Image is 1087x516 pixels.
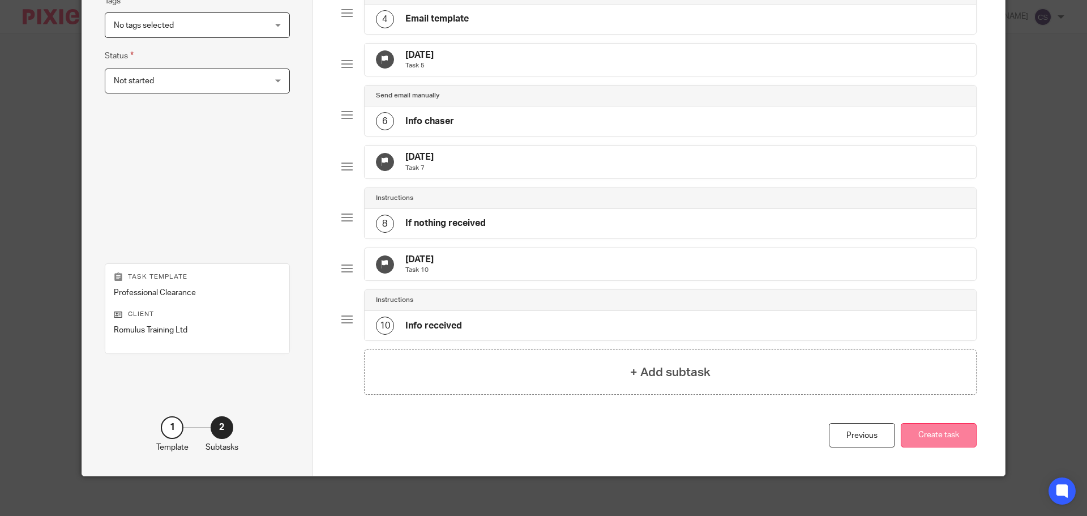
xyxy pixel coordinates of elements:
p: Subtasks [206,442,238,453]
div: 4 [376,10,394,28]
h4: Info received [405,320,462,332]
div: 6 [376,112,394,130]
div: Previous [829,423,895,447]
p: Template [156,442,189,453]
p: Task 10 [405,266,434,275]
h4: [DATE] [405,254,434,266]
span: No tags selected [114,22,174,29]
div: 8 [376,215,394,233]
label: Status [105,49,134,62]
h4: Info chaser [405,116,454,127]
p: Task 5 [405,61,434,70]
span: Not started [114,77,154,85]
p: Task 7 [405,164,434,173]
p: Romulus Training Ltd [114,325,281,336]
h4: + Add subtask [630,364,711,381]
div: 10 [376,317,394,335]
div: 2 [211,416,233,439]
p: Task template [114,272,281,282]
p: Professional Clearance [114,287,281,298]
h4: Instructions [376,194,413,203]
div: 1 [161,416,183,439]
h4: Email template [405,13,469,25]
h4: [DATE] [405,151,434,163]
h4: Send email manually [376,91,439,100]
p: Client [114,310,281,319]
h4: [DATE] [405,49,434,61]
h4: If nothing received [405,218,486,229]
h4: Instructions [376,296,413,305]
button: Create task [901,423,977,447]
